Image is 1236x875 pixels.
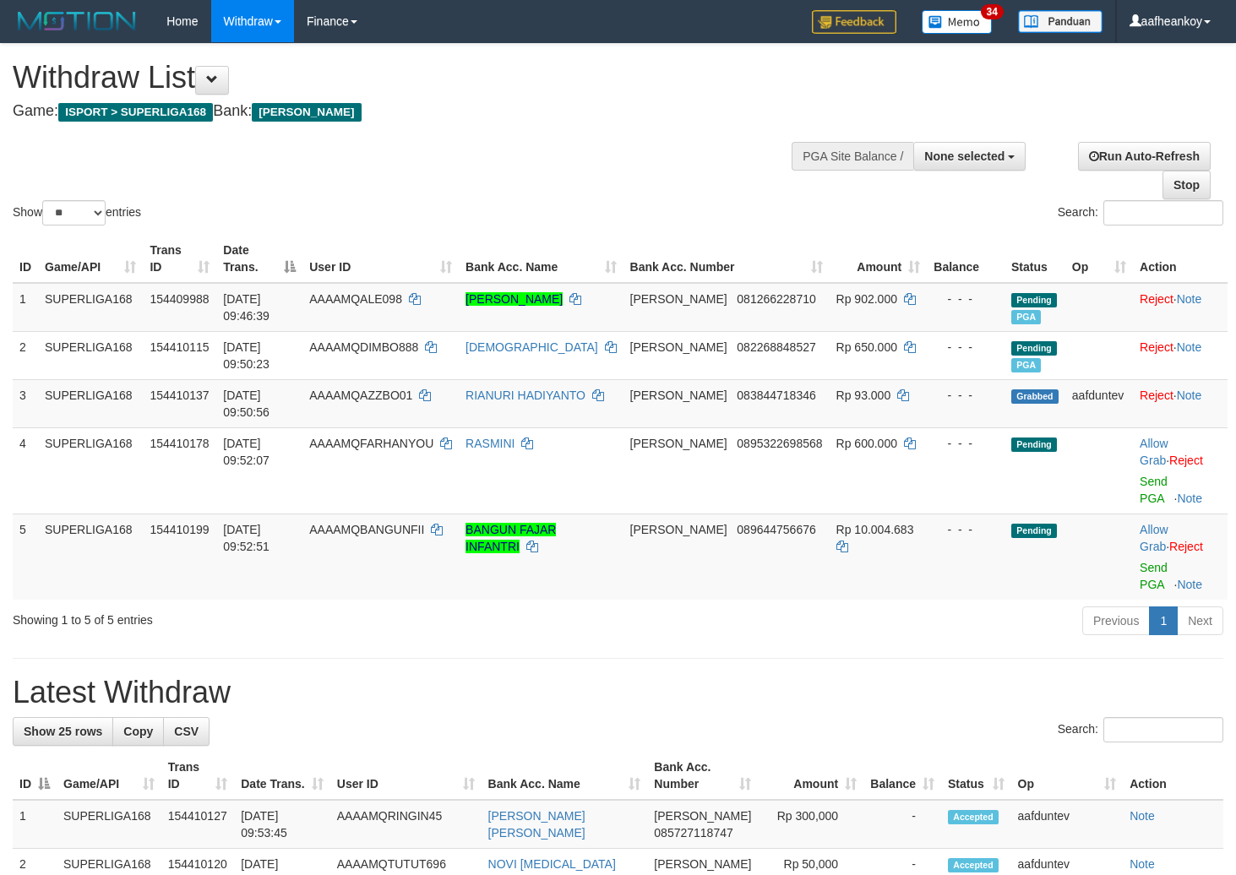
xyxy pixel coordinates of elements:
a: [PERSON_NAME] [466,292,563,306]
th: Op: activate to sort column ascending [1065,235,1133,283]
a: Note [1130,857,1155,871]
a: CSV [163,717,210,746]
a: Stop [1162,171,1211,199]
span: [PERSON_NAME] [630,523,727,536]
span: 154410115 [150,340,209,354]
span: [DATE] 09:52:51 [223,523,270,553]
span: Rp 600.000 [836,437,897,450]
a: Note [1177,340,1202,354]
span: Rp 10.004.683 [836,523,914,536]
span: [PERSON_NAME] [654,809,751,823]
span: · [1140,523,1169,553]
span: Rp 93.000 [836,389,891,402]
a: [DEMOGRAPHIC_DATA] [466,340,598,354]
th: Action [1133,235,1228,283]
td: AAAAMQRINGIN45 [330,800,482,849]
span: [PERSON_NAME] [630,437,727,450]
td: · [1133,514,1228,600]
td: aafduntev [1065,379,1133,427]
label: Show entries [13,200,141,226]
a: BANGUN FAJAR INFANTRI [466,523,556,553]
a: Run Auto-Refresh [1078,142,1211,171]
td: SUPERLIGA168 [38,283,143,332]
td: aafduntev [1011,800,1124,849]
a: Send PGA [1140,561,1168,591]
span: Grabbed [1011,389,1059,404]
a: Next [1177,606,1223,635]
a: Reject [1140,292,1173,306]
div: PGA Site Balance / [792,142,913,171]
span: Copy 083844718346 to clipboard [737,389,815,402]
td: 4 [13,427,38,514]
img: Button%20Memo.svg [922,10,993,34]
div: - - - [934,291,998,307]
img: panduan.png [1018,10,1103,33]
span: Marked by aafounsreynich [1011,358,1041,372]
td: 154410127 [161,800,235,849]
span: Copy 085727118747 to clipboard [654,826,732,840]
th: Balance [927,235,1005,283]
label: Search: [1058,717,1223,742]
td: SUPERLIGA168 [38,331,143,379]
a: Note [1177,578,1202,591]
th: Bank Acc. Number: activate to sort column ascending [623,235,830,283]
a: Send PGA [1140,475,1168,505]
input: Search: [1103,717,1223,742]
th: ID: activate to sort column descending [13,752,57,800]
a: Show 25 rows [13,717,113,746]
th: Date Trans.: activate to sort column ascending [234,752,330,800]
a: [PERSON_NAME] [PERSON_NAME] [488,809,585,840]
div: - - - [934,521,998,538]
a: RIANURI HADIYANTO [466,389,585,402]
th: User ID: activate to sort column ascending [302,235,459,283]
a: Reject [1140,389,1173,402]
span: AAAAMQDIMBO888 [309,340,418,354]
a: Allow Grab [1140,437,1168,467]
td: 3 [13,379,38,427]
td: 2 [13,331,38,379]
span: [PERSON_NAME] [252,103,361,122]
span: AAAAMQAZZBO01 [309,389,412,402]
span: [PERSON_NAME] [654,857,751,871]
td: 5 [13,514,38,600]
span: Pending [1011,437,1057,452]
span: [DATE] 09:50:23 [223,340,270,371]
td: 1 [13,800,57,849]
a: Reject [1169,540,1203,553]
td: - [863,800,941,849]
img: Feedback.jpg [812,10,896,34]
span: Accepted [948,810,999,824]
span: Copy 0895322698568 to clipboard [737,437,822,450]
th: Game/API: activate to sort column ascending [38,235,143,283]
span: · [1140,437,1169,467]
span: [PERSON_NAME] [630,389,727,402]
span: Copy 082268848527 to clipboard [737,340,815,354]
span: Copy [123,725,153,738]
span: None selected [924,149,1005,163]
span: Pending [1011,293,1057,307]
td: SUPERLIGA168 [38,514,143,600]
th: Balance: activate to sort column ascending [863,752,941,800]
div: Showing 1 to 5 of 5 entries [13,605,503,628]
th: Status [1005,235,1065,283]
a: Note [1177,492,1202,505]
a: Previous [1082,606,1150,635]
th: Date Trans.: activate to sort column descending [216,235,302,283]
span: 154410137 [150,389,209,402]
input: Search: [1103,200,1223,226]
th: ID [13,235,38,283]
a: Copy [112,717,164,746]
td: · [1133,379,1228,427]
td: SUPERLIGA168 [38,427,143,514]
span: AAAAMQBANGUNFII [309,523,424,536]
span: Marked by aafounsreynich [1011,310,1041,324]
th: Op: activate to sort column ascending [1011,752,1124,800]
a: Reject [1169,454,1203,467]
td: · [1133,283,1228,332]
th: Amount: activate to sort column ascending [830,235,928,283]
span: 154409988 [150,292,209,306]
th: Bank Acc. Name: activate to sort column ascending [482,752,648,800]
span: 154410178 [150,437,209,450]
th: User ID: activate to sort column ascending [330,752,482,800]
span: Rp 902.000 [836,292,897,306]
